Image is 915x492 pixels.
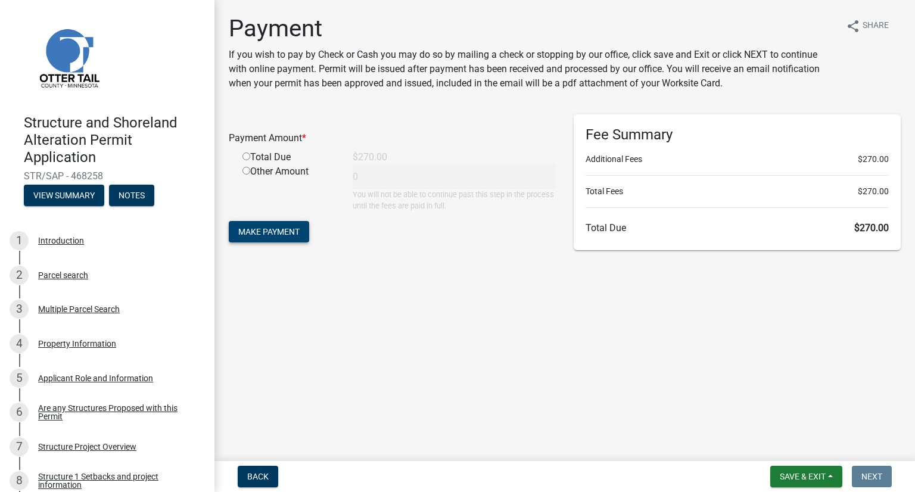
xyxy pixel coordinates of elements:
[38,443,136,451] div: Structure Project Overview
[220,131,565,145] div: Payment Amount
[229,221,309,242] button: Make Payment
[854,222,889,233] span: $270.00
[38,271,88,279] div: Parcel search
[24,114,205,166] h4: Structure and Shoreland Alteration Permit Application
[10,231,29,250] div: 1
[38,374,153,382] div: Applicant Role and Information
[780,472,826,481] span: Save & Exit
[10,266,29,285] div: 2
[10,369,29,388] div: 5
[770,466,842,487] button: Save & Exit
[10,403,29,422] div: 6
[229,14,836,43] h1: Payment
[10,334,29,353] div: 4
[234,164,344,211] div: Other Amount
[38,404,195,421] div: Are any Structures Proposed with this Permit
[38,340,116,348] div: Property Information
[10,300,29,319] div: 3
[846,19,860,33] i: share
[24,192,104,201] wm-modal-confirm: Summary
[10,437,29,456] div: 7
[858,153,889,166] span: $270.00
[24,13,113,102] img: Otter Tail County, Minnesota
[38,305,120,313] div: Multiple Parcel Search
[109,185,154,206] button: Notes
[858,185,889,198] span: $270.00
[38,472,195,489] div: Structure 1 Setbacks and project information
[586,185,889,198] li: Total Fees
[38,236,84,245] div: Introduction
[238,466,278,487] button: Back
[10,471,29,490] div: 8
[238,227,300,236] span: Make Payment
[852,466,892,487] button: Next
[24,170,191,182] span: STR/SAP - 468258
[586,222,889,233] h6: Total Due
[586,153,889,166] li: Additional Fees
[234,150,344,164] div: Total Due
[836,14,898,38] button: shareShare
[109,192,154,201] wm-modal-confirm: Notes
[863,19,889,33] span: Share
[24,185,104,206] button: View Summary
[861,472,882,481] span: Next
[229,48,836,91] p: If you wish to pay by Check or Cash you may do so by mailing a check or stopping by our office, c...
[247,472,269,481] span: Back
[586,126,889,144] h6: Fee Summary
